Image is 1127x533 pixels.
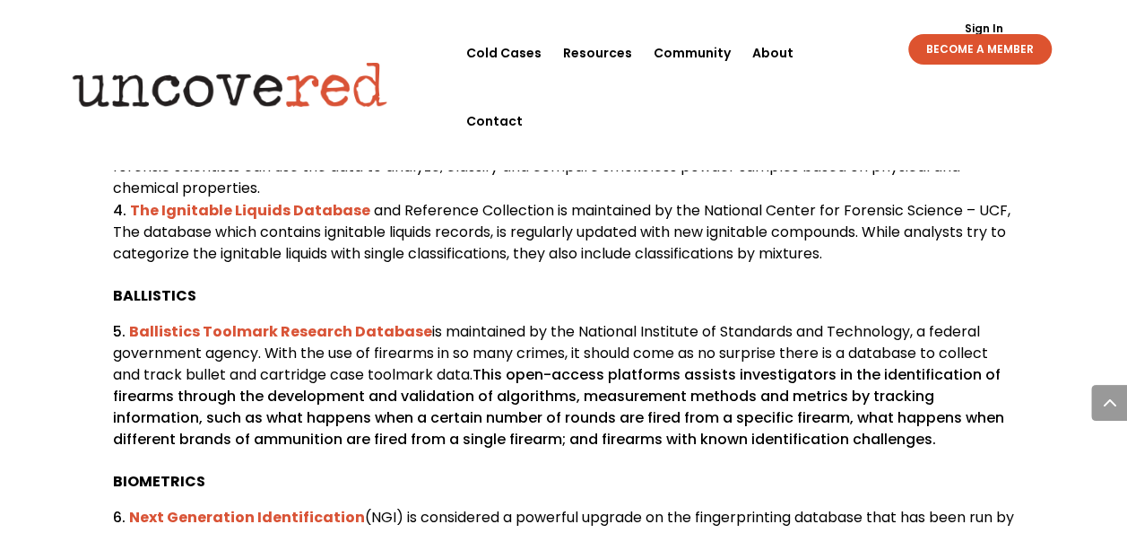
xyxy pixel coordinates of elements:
b: BALLISTICS [113,284,196,305]
a: Next Generation Identification [129,506,365,527]
span: and Reference Collection is [374,199,568,220]
li: This open-access platforms assists investigators in the identification of firearms through the de... [113,320,1015,450]
a: Cold Cases [466,19,542,87]
span: is maintained by the National Institute of Standards and Technology, a federal government agency.... [113,320,988,384]
a: Resources [563,19,632,87]
a: BECOME A MEMBER [908,34,1052,65]
a: About [752,19,793,87]
a: Ballistics Toolmark Research Database [129,320,432,341]
span: maintained by the National Center for Forensic Science – UCF, The database which contains ignitab... [113,199,1010,263]
a: Sign In [955,23,1013,34]
b: BIOMETRICS [113,470,205,491]
img: Uncovered logo [57,49,403,119]
span: . [819,242,822,263]
a: Community [654,19,731,87]
a: The Ignitable Liquids Database [130,199,370,220]
a: Contact [466,87,523,155]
